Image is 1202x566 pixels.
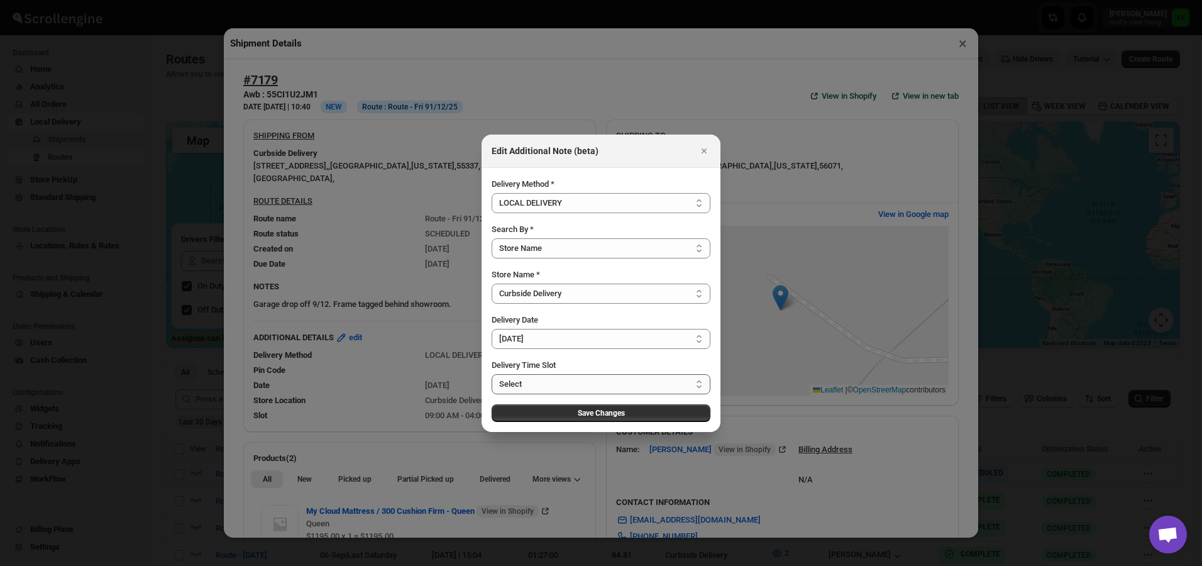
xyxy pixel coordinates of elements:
button: Close [695,142,713,160]
span: Store Name * [492,270,540,279]
span: Delivery Method * [492,179,554,189]
span: Delivery Time Slot [492,360,556,370]
span: Save Changes [578,408,625,418]
span: Search By * [492,225,534,234]
h2: Edit Additional Note (beta) [492,145,598,157]
button: Save Changes [492,404,710,422]
div: Open chat [1149,516,1187,553]
span: Delivery Date [492,315,538,325]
